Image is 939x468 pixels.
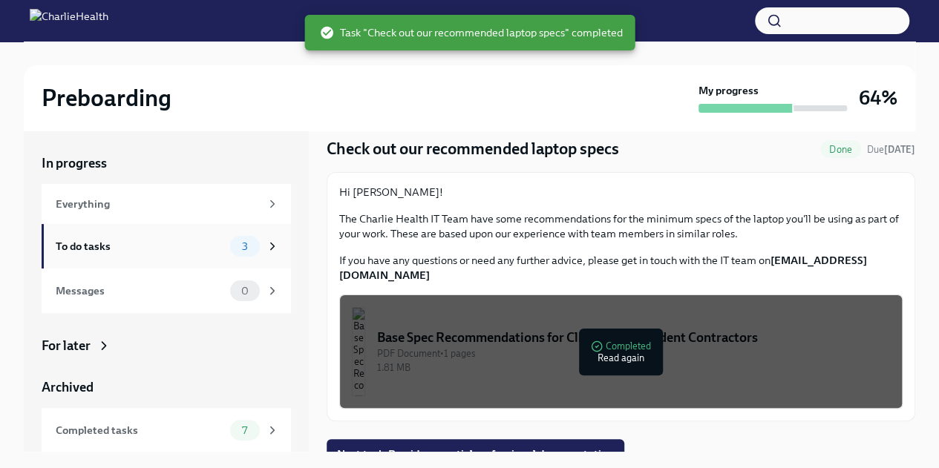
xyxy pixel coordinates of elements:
strong: My progress [698,83,759,98]
button: Base Spec Recommendations for Clinical Independent ContractorsPDF Document•1 pages1.81 MBComplete... [339,294,903,409]
span: Due [867,144,915,155]
h3: 64% [859,85,897,111]
span: Next task : Provide essential professional documentation [337,446,614,461]
h2: Preboarding [42,83,171,113]
strong: [DATE] [884,144,915,155]
div: Completed tasks [56,422,224,438]
a: In progress [42,154,291,172]
a: Completed tasks7 [42,408,291,452]
p: The Charlie Health IT Team have some recommendations for the minimum specs of the laptop you'll b... [339,211,903,241]
span: 0 [232,286,258,297]
img: CharlieHealth [30,9,108,33]
a: Everything [42,184,291,224]
div: Everything [56,196,260,212]
a: For later [42,337,291,355]
div: 1.81 MB [377,360,890,375]
img: Base Spec Recommendations for Clinical Independent Contractors [352,307,365,396]
div: PDF Document • 1 pages [377,346,890,360]
span: Done [820,144,861,155]
div: For later [42,337,91,355]
span: 7 [233,425,256,436]
div: Base Spec Recommendations for Clinical Independent Contractors [377,329,890,346]
span: Task "Check out our recommended laptop specs" completed [319,25,623,40]
div: To do tasks [56,238,224,254]
a: Messages0 [42,268,291,313]
p: If you have any questions or need any further advice, please get in touch with the IT team on [339,253,903,283]
div: Messages [56,283,224,299]
a: Archived [42,378,291,396]
a: To do tasks3 [42,224,291,268]
h4: Check out our recommended laptop specs [327,138,619,160]
span: September 1st, 2025 08:00 [867,142,915,156]
p: Hi [PERSON_NAME]! [339,185,903,200]
span: 3 [233,241,257,252]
